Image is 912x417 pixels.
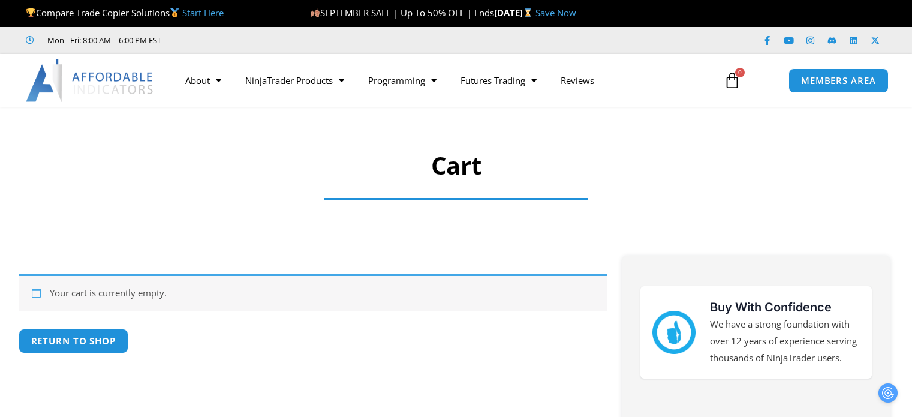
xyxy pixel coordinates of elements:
img: LogoAI | Affordable Indicators – NinjaTrader [26,59,155,102]
a: Futures Trading [449,67,549,94]
h3: Buy With Confidence [710,298,860,316]
img: ⌛ [523,8,532,17]
img: 🥇 [170,8,179,17]
span: 0 [735,68,745,77]
img: 🏆 [26,8,35,17]
a: 0 [706,63,759,98]
img: mark thumbs good 43913 | Affordable Indicators – NinjaTrader [652,311,696,354]
h1: Cart [59,149,853,182]
div: Your cart is currently empty. [19,274,607,311]
a: MEMBERS AREA [788,68,889,93]
iframe: Customer reviews powered by Trustpilot [178,34,358,46]
span: Mon - Fri: 8:00 AM – 6:00 PM EST [44,33,161,47]
a: Start Here [182,7,224,19]
strong: [DATE] [494,7,535,19]
p: We have a strong foundation with over 12 years of experience serving thousands of NinjaTrader users. [710,316,860,367]
span: Compare Trade Copier Solutions [26,7,224,19]
a: Save Now [535,7,576,19]
img: 🍂 [311,8,320,17]
a: Programming [356,67,449,94]
nav: Menu [173,67,712,94]
span: MEMBERS AREA [801,76,876,85]
span: SEPTEMBER SALE | Up To 50% OFF | Ends [310,7,494,19]
a: NinjaTrader Products [233,67,356,94]
a: Reviews [549,67,606,94]
a: About [173,67,233,94]
a: Return to shop [19,329,129,353]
